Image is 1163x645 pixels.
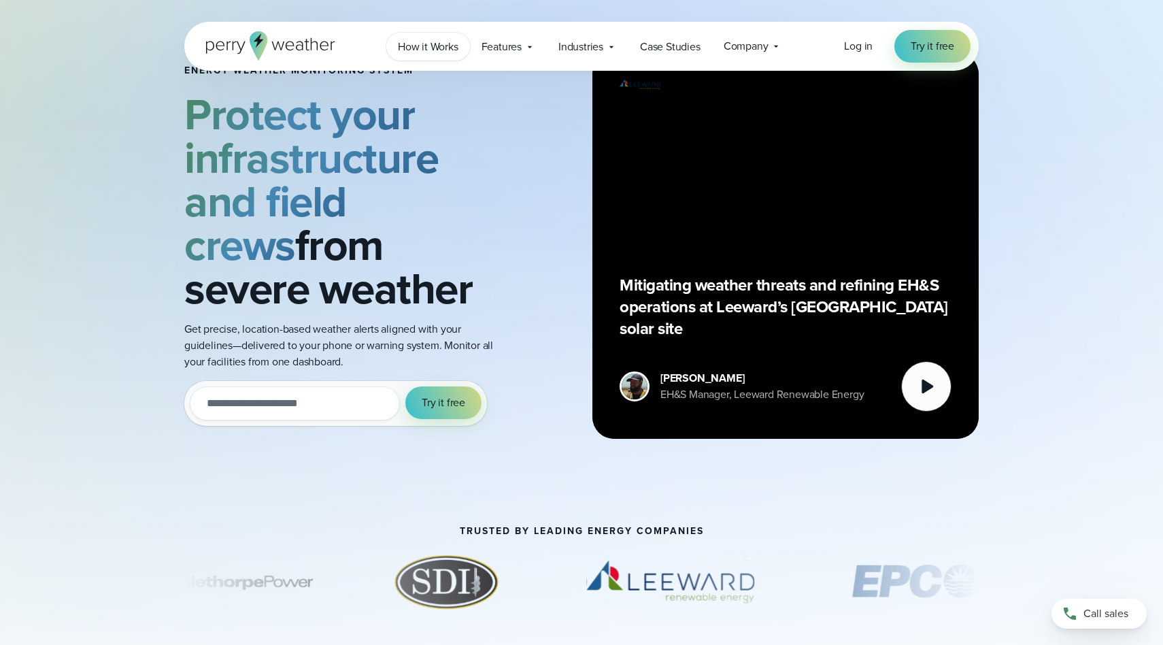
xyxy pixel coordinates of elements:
h2: Trusted by leading energy companies [460,526,704,537]
img: Leeward Renewable Energy Logo [620,80,660,90]
div: EH&S Manager, Leeward Renewable Energy [660,386,864,403]
span: Case Studies [640,39,701,55]
h1: Energy Weather Monitoring System [184,65,503,76]
a: How it Works [386,33,470,61]
h2: from severe weather [184,93,503,310]
span: Industries [558,39,603,55]
div: 1 of 6 [574,548,767,616]
div: slideshow [184,548,979,623]
span: Features [482,39,522,55]
img: Epcor.svg [832,548,1026,616]
a: Try it free [894,30,971,63]
img: Donald Dennis Headshot [622,374,647,399]
span: Call sales [1083,606,1128,622]
span: Try it free [911,38,954,54]
a: Case Studies [628,33,712,61]
div: 5 of 6 [126,548,319,616]
p: Get precise, location-based weather alerts aligned with your guidelines—delivered to your phone o... [184,321,503,370]
a: Call sales [1051,599,1147,629]
div: [PERSON_NAME] [660,370,864,386]
a: Log in [844,38,873,54]
span: Try it free [422,395,465,411]
div: 6 of 6 [384,548,509,616]
div: 2 of 6 [832,548,1026,616]
span: How it Works [398,39,458,55]
p: Mitigating weather threats and refining EH&S operations at Leeward’s [GEOGRAPHIC_DATA] solar site [620,274,951,340]
button: Try it free [405,386,482,419]
span: Company [724,38,769,54]
img: Oglethorpe-Power.svg [126,548,319,616]
img: Leeware-Renewable-Energy.svg [574,548,767,616]
strong: Protect your infrastructure and field crews [184,82,438,277]
img: Sacramento-Drilling-SDI.svg [384,548,509,616]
